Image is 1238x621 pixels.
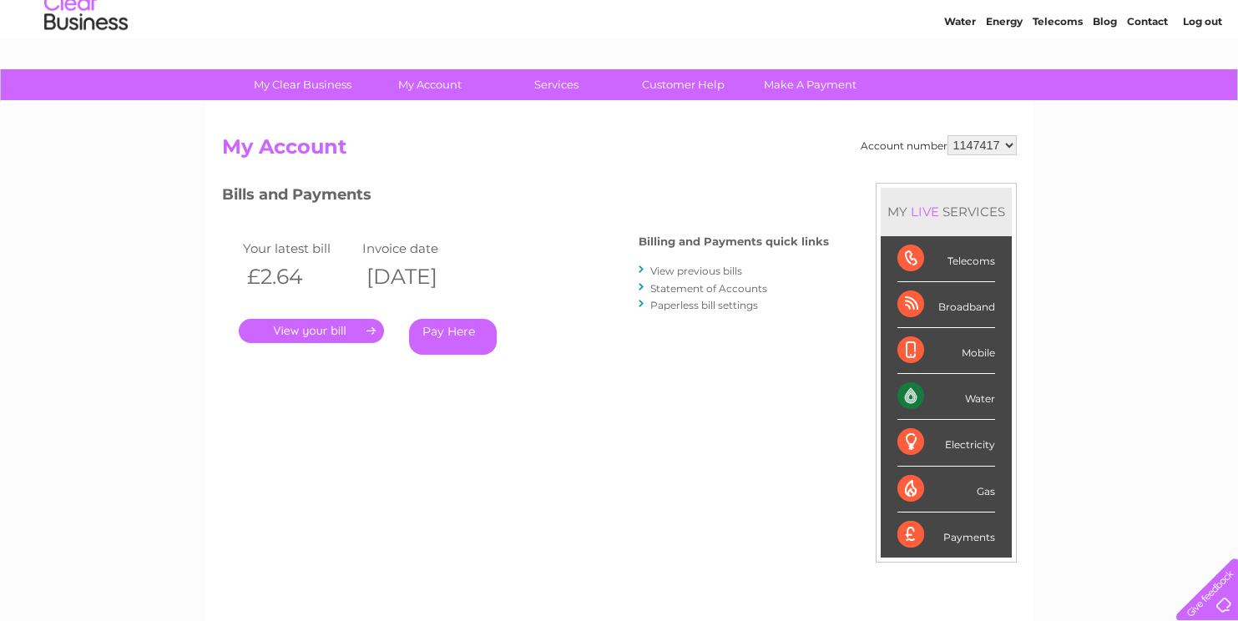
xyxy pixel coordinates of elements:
[222,183,829,212] h3: Bills and Payments
[907,204,942,220] div: LIVE
[239,237,359,260] td: Your latest bill
[897,512,995,558] div: Payments
[861,135,1017,155] div: Account number
[234,69,371,100] a: My Clear Business
[881,188,1012,235] div: MY SERVICES
[923,8,1038,29] a: 0333 014 3131
[650,299,758,311] a: Paperless bill settings
[986,71,1023,83] a: Energy
[650,265,742,277] a: View previous bills
[43,43,129,94] img: logo.png
[897,236,995,282] div: Telecoms
[358,260,478,294] th: [DATE]
[897,420,995,466] div: Electricity
[1183,71,1222,83] a: Log out
[361,69,498,100] a: My Account
[897,328,995,374] div: Mobile
[897,467,995,512] div: Gas
[650,282,767,295] a: Statement of Accounts
[488,69,625,100] a: Services
[222,135,1017,167] h2: My Account
[358,237,478,260] td: Invoice date
[741,69,879,100] a: Make A Payment
[1093,71,1117,83] a: Blog
[639,235,829,248] h4: Billing and Payments quick links
[1127,71,1168,83] a: Contact
[239,319,384,343] a: .
[409,319,497,355] a: Pay Here
[944,71,976,83] a: Water
[614,69,752,100] a: Customer Help
[897,282,995,328] div: Broadband
[239,260,359,294] th: £2.64
[897,374,995,420] div: Water
[225,9,1014,81] div: Clear Business is a trading name of Verastar Limited (registered in [GEOGRAPHIC_DATA] No. 3667643...
[1033,71,1083,83] a: Telecoms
